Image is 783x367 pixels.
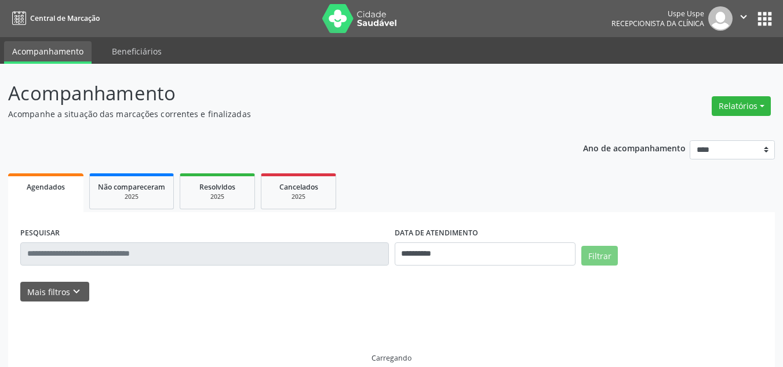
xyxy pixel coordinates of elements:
[4,41,92,64] a: Acompanhamento
[611,19,704,28] span: Recepcionista da clínica
[188,192,246,201] div: 2025
[8,108,545,120] p: Acompanhe a situação das marcações correntes e finalizadas
[712,96,771,116] button: Relatórios
[20,282,89,302] button: Mais filtroskeyboard_arrow_down
[8,9,100,28] a: Central de Marcação
[8,79,545,108] p: Acompanhamento
[581,246,618,266] button: Filtrar
[733,6,755,31] button: 
[279,182,318,192] span: Cancelados
[708,6,733,31] img: img
[372,353,411,363] div: Carregando
[199,182,235,192] span: Resolvidos
[583,140,686,155] p: Ano de acompanhamento
[104,41,170,61] a: Beneficiários
[395,224,478,242] label: DATA DE ATENDIMENTO
[98,192,165,201] div: 2025
[755,9,775,29] button: apps
[737,10,750,23] i: 
[270,192,327,201] div: 2025
[20,224,60,242] label: PESQUISAR
[30,13,100,23] span: Central de Marcação
[611,9,704,19] div: Uspe Uspe
[98,182,165,192] span: Não compareceram
[27,182,65,192] span: Agendados
[70,285,83,298] i: keyboard_arrow_down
